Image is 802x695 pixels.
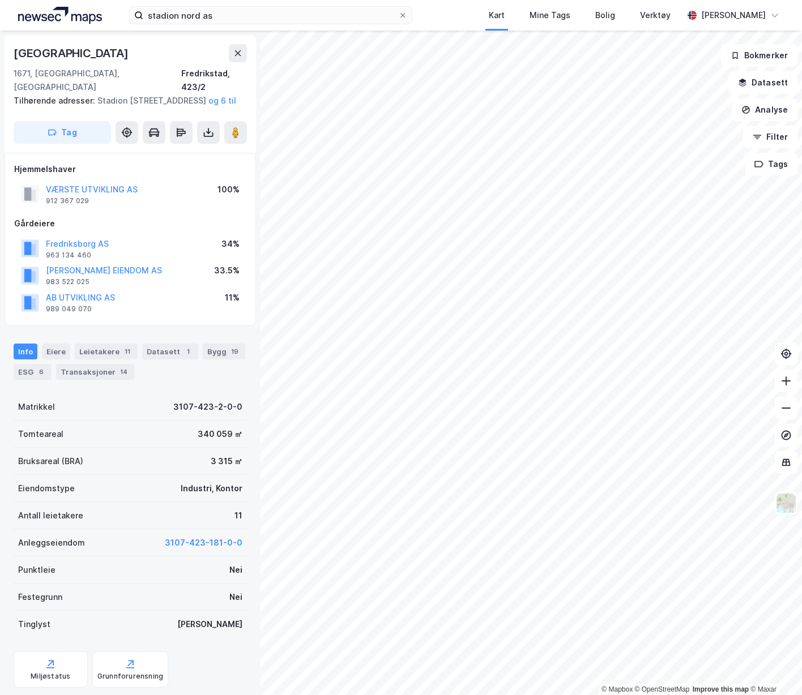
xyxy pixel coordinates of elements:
[489,8,505,22] div: Kart
[728,71,797,94] button: Datasett
[14,121,111,144] button: Tag
[31,672,70,681] div: Miljøstatus
[214,264,240,277] div: 33.5%
[211,454,242,468] div: 3 315 ㎡
[18,7,102,24] img: logo.a4113a55bc3d86da70a041830d287a7e.svg
[18,536,85,550] div: Anleggseiendom
[225,291,240,304] div: 11%
[118,366,130,377] div: 14
[234,509,242,522] div: 11
[182,346,194,357] div: 1
[530,8,570,22] div: Mine Tags
[743,126,797,148] button: Filter
[745,153,797,175] button: Tags
[46,304,92,314] div: 989 049 070
[42,344,70,359] div: Eiere
[14,96,97,105] span: Tilhørende adresser:
[46,277,89,286] div: 983 522 025
[18,427,63,441] div: Tomteareal
[18,563,56,577] div: Punktleie
[601,685,633,693] a: Mapbox
[18,482,75,495] div: Eiendomstype
[640,8,671,22] div: Verktøy
[14,94,238,108] div: Stadion [STREET_ADDRESS]
[635,685,690,693] a: OpenStreetMap
[198,427,242,441] div: 340 059 ㎡
[229,563,242,577] div: Nei
[46,196,89,205] div: 912 367 029
[693,685,749,693] a: Improve this map
[217,183,240,196] div: 100%
[14,67,181,94] div: 1671, [GEOGRAPHIC_DATA], [GEOGRAPHIC_DATA]
[18,509,83,522] div: Antall leietakere
[701,8,766,22] div: [PERSON_NAME]
[181,482,242,495] div: Industri, Kontor
[142,344,198,359] div: Datasett
[221,237,240,251] div: 34%
[775,492,797,514] img: Z
[143,7,398,24] input: Søk på adresse, matrikkel, gårdeiere, leietakere eller personer
[75,344,138,359] div: Leietakere
[165,536,242,550] button: 3107-423-181-0-0
[177,617,242,631] div: [PERSON_NAME]
[18,617,50,631] div: Tinglyst
[14,162,246,176] div: Hjemmelshaver
[18,590,62,604] div: Festegrunn
[732,98,797,121] button: Analyse
[14,364,52,380] div: ESG
[14,217,246,230] div: Gårdeiere
[203,344,245,359] div: Bygg
[36,366,47,377] div: 6
[229,346,241,357] div: 19
[595,8,615,22] div: Bolig
[46,251,91,260] div: 963 134 460
[97,672,163,681] div: Grunnforurensning
[122,346,133,357] div: 11
[181,67,247,94] div: Fredrikstad, 423/2
[14,344,37,359] div: Info
[173,400,242,414] div: 3107-423-2-0-0
[721,44,797,67] button: Bokmerker
[18,454,83,468] div: Bruksareal (BRA)
[56,364,134,380] div: Transaksjoner
[14,44,131,62] div: [GEOGRAPHIC_DATA]
[229,590,242,604] div: Nei
[745,641,802,695] iframe: Chat Widget
[18,400,55,414] div: Matrikkel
